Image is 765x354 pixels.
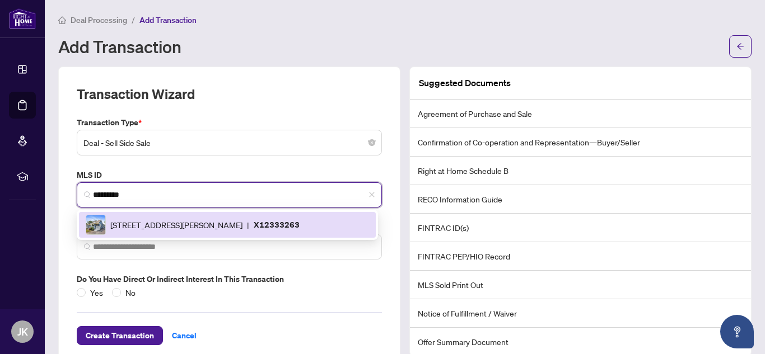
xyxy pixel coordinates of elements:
button: Create Transaction [77,326,163,345]
label: Transaction Type [77,116,382,129]
li: Notice of Fulfillment / Waiver [410,299,751,328]
li: MLS Sold Print Out [410,271,751,299]
img: IMG-X12333263_1.jpg [86,215,105,234]
li: RECO Information Guide [410,185,751,214]
img: search_icon [84,191,91,198]
li: Agreement of Purchase and Sale [410,100,751,128]
button: Open asap [720,315,754,348]
button: Cancel [163,326,206,345]
span: close-circle [368,139,375,146]
span: JK [17,324,28,339]
h1: Add Transaction [58,37,181,55]
article: Suggested Documents [419,76,511,90]
label: Do you have direct or indirect interest in this transaction [77,273,382,285]
img: search_icon [84,243,91,250]
span: [STREET_ADDRESS][PERSON_NAME] [110,219,242,231]
img: logo [9,8,36,29]
p: X12333263 [254,218,300,231]
span: Cancel [172,327,197,344]
li: Confirmation of Co-operation and Representation—Buyer/Seller [410,128,751,157]
span: home [58,16,66,24]
span: No [121,286,140,299]
li: FINTRAC PEP/HIO Record [410,242,751,271]
span: close [368,191,375,198]
span: Create Transaction [86,327,154,344]
span: Add Transaction [139,15,197,25]
span: Deal - Sell Side Sale [83,132,375,153]
h2: Transaction Wizard [77,85,195,103]
span: Deal Processing [71,15,127,25]
span: Yes [86,286,108,299]
li: FINTRAC ID(s) [410,214,751,242]
span: | [247,219,249,231]
li: / [132,13,135,26]
span: arrow-left [736,43,744,50]
label: MLS ID [77,169,382,181]
li: Right at Home Schedule B [410,157,751,185]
